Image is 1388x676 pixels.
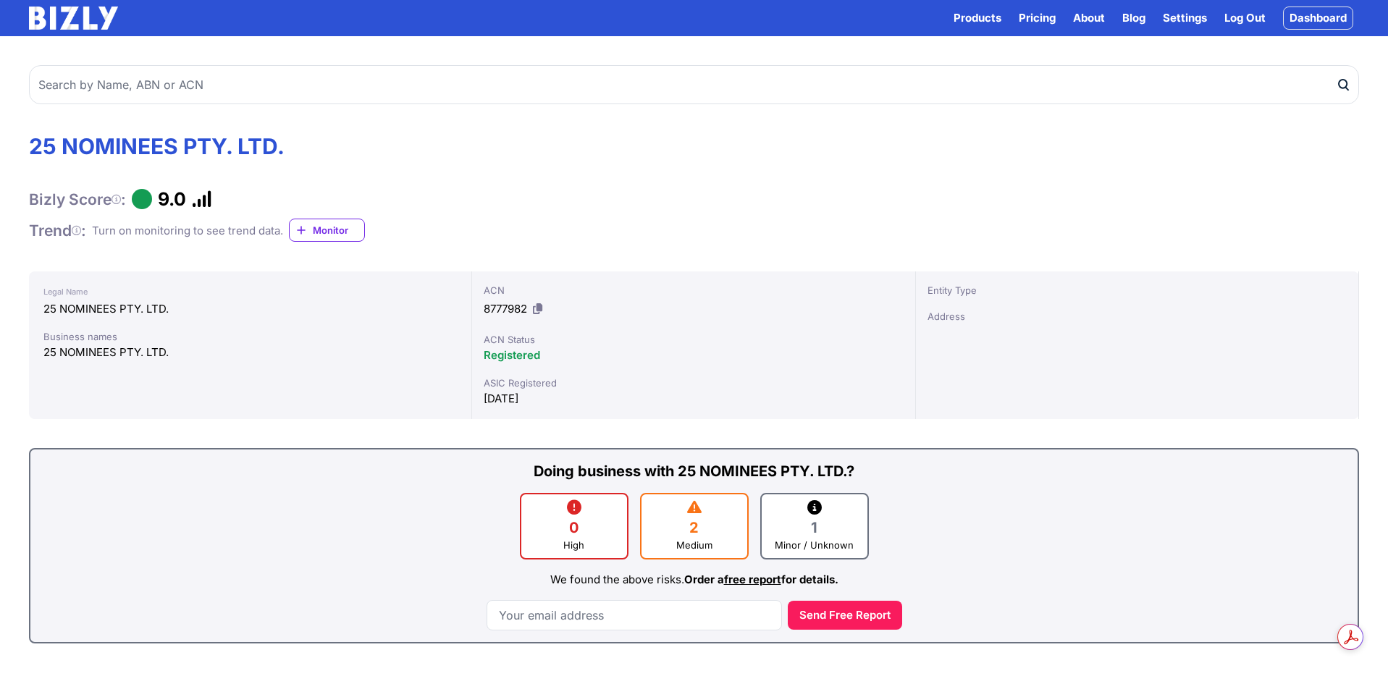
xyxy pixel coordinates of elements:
span: Monitor [313,223,364,237]
input: Search by Name, ABN or ACN [29,65,1359,104]
a: Settings [1163,9,1207,27]
div: Turn on monitoring to see trend data. [92,222,283,240]
a: Log Out [1224,9,1266,27]
button: Products [954,9,1001,27]
div: ASIC Registered [484,376,903,390]
div: Doing business with 25 NOMINEES PTY. LTD.? [45,461,1343,481]
a: Dashboard [1283,7,1353,30]
h1: Trend : [29,221,86,240]
div: Entity Type [928,283,1347,297]
div: 0 [527,517,621,538]
div: Business names [43,329,457,344]
div: Medium [647,538,741,552]
a: About [1073,9,1105,27]
div: ACN Status [484,332,903,347]
div: 25 NOMINEES PTY. LTD. [43,300,457,318]
input: Your email address [487,600,782,630]
div: High [527,538,621,552]
h1: 25 NOMINEES PTY. LTD. [29,133,1359,159]
button: Send Free Report [788,601,902,630]
span: 8777982 [484,302,527,316]
a: free report [724,573,781,586]
a: Pricing [1019,9,1056,27]
div: We found the above risks. [45,571,1343,588]
h1: Bizly Score : [29,190,126,209]
h1: 9.0 [158,188,186,210]
a: Monitor [289,219,365,242]
div: [DATE] [484,390,903,407]
div: ACN [484,283,903,297]
div: Minor / Unknown [767,538,862,552]
div: Address [928,309,1347,324]
a: Blog [1122,9,1145,27]
span: Order a for details. [684,573,838,586]
div: Legal Name [43,283,457,300]
span: Registered [484,348,540,362]
div: 2 [647,517,741,538]
div: 1 [767,517,862,538]
div: 25 NOMINEES PTY. LTD. [43,344,457,361]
